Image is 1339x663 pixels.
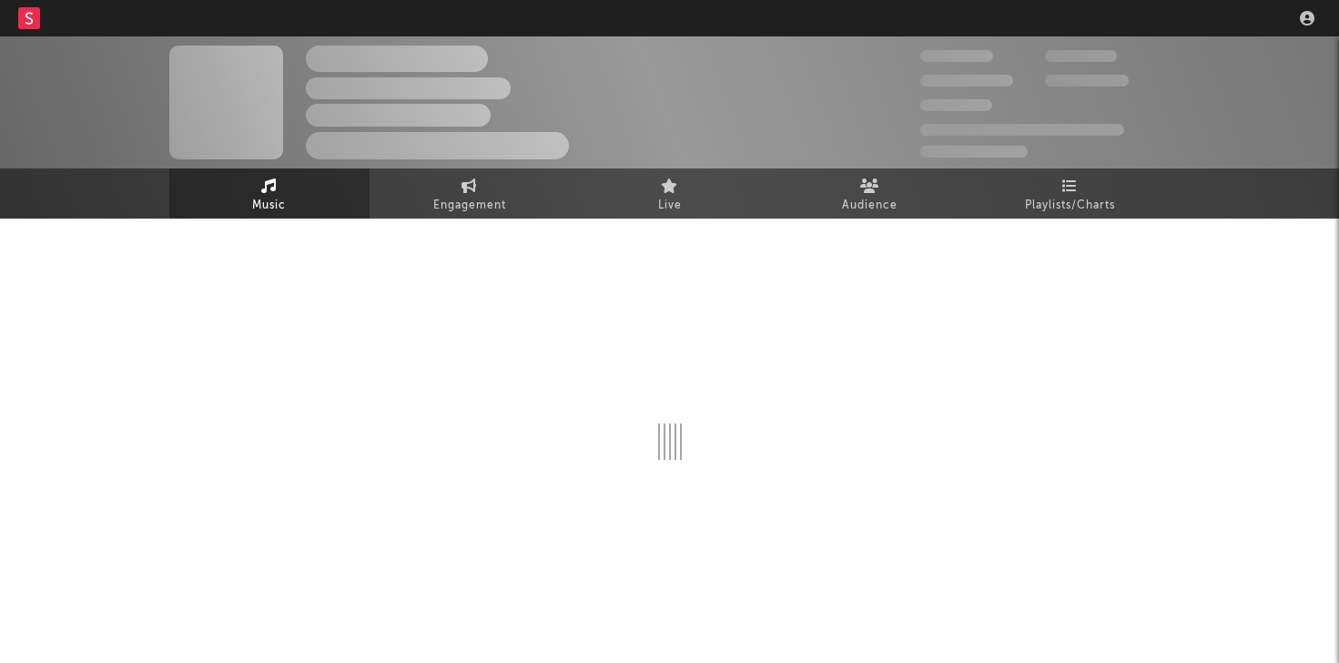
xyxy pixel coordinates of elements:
span: Audience [842,195,898,217]
span: Playlists/Charts [1025,195,1115,217]
a: Engagement [370,168,570,219]
a: Playlists/Charts [970,168,1171,219]
span: 100,000 [920,99,992,111]
a: Audience [770,168,970,219]
a: Live [570,168,770,219]
span: 300,000 [920,50,993,62]
span: 100,000 [1045,50,1117,62]
span: Engagement [433,195,506,217]
span: Live [658,195,682,217]
span: 50,000,000 Monthly Listeners [920,124,1124,136]
span: 1,000,000 [1045,75,1129,87]
a: Music [169,168,370,219]
span: 50,000,000 [920,75,1013,87]
span: Music [252,195,286,217]
span: Jump Score: 85.0 [920,146,1028,158]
